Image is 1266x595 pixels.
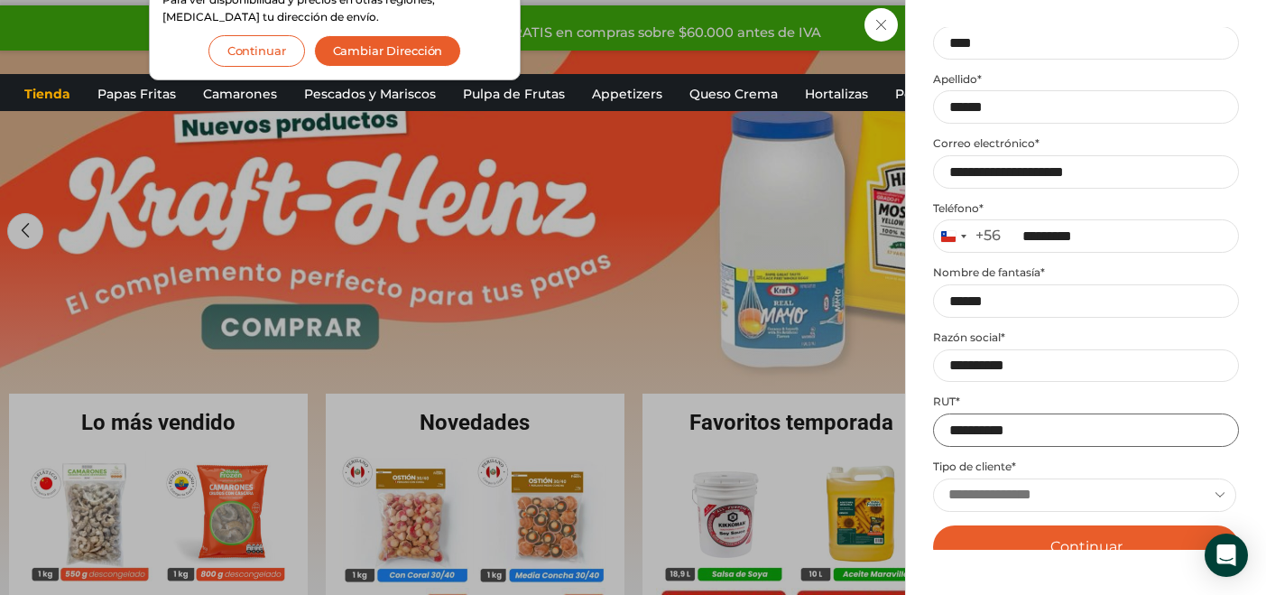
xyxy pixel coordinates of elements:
[886,77,943,111] a: Pollos
[208,35,305,67] button: Continuar
[933,72,1239,87] label: Apellido
[194,77,286,111] a: Camarones
[295,77,445,111] a: Pescados y Mariscos
[933,460,1239,474] label: Tipo de cliente
[934,220,1001,252] button: Selected country
[454,77,574,111] a: Pulpa de Frutas
[314,35,462,67] button: Cambiar Dirección
[933,201,1239,216] label: Teléfono
[933,330,1239,345] label: Razón social
[975,227,1001,246] div: +56
[583,77,671,111] a: Appetizers
[1205,534,1248,577] div: Open Intercom Messenger
[796,77,877,111] a: Hortalizas
[680,77,787,111] a: Queso Crema
[933,265,1239,280] label: Nombre de fantasía
[15,77,79,111] a: Tienda
[933,525,1239,569] button: Continuar
[933,395,1239,409] label: RUT
[933,136,1239,151] label: Correo electrónico
[88,77,185,111] a: Papas Fritas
